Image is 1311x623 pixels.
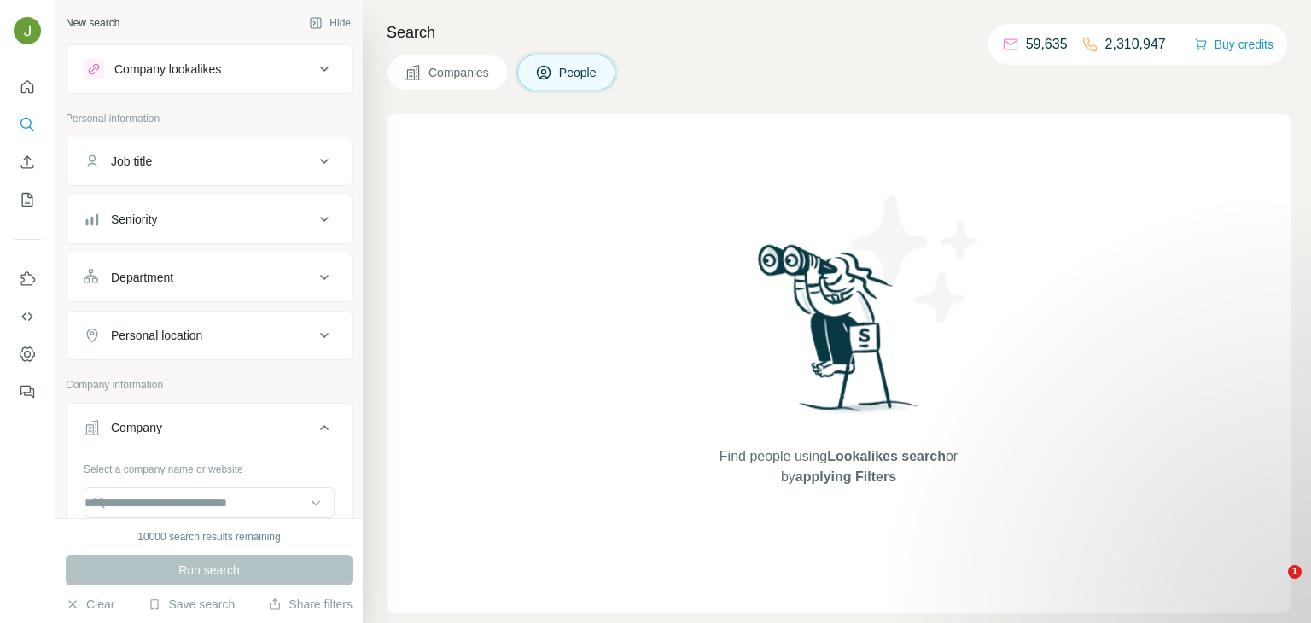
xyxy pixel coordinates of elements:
span: Lookalikes search [827,449,946,463]
div: Job title [111,153,152,170]
button: Search [14,109,41,140]
button: My lists [14,184,41,215]
button: Personal location [67,315,352,356]
button: Dashboard [14,339,41,370]
button: Use Surfe on LinkedIn [14,264,41,294]
div: 10000 search results remaining [137,529,280,544]
span: 1 [1288,565,1302,579]
button: Save search [148,596,235,613]
img: Surfe Illustration - Woman searching with binoculars [750,240,928,430]
button: Share filters [268,596,353,613]
h4: Search [387,20,1291,44]
img: Surfe Illustration - Stars [839,183,993,336]
p: 59,635 [1026,34,1068,55]
button: Hide [297,10,363,36]
button: Use Surfe API [14,301,41,332]
div: Seniority [111,211,157,228]
iframe: Intercom live chat [1253,565,1294,606]
div: Personal location [111,327,202,344]
div: Company lookalikes [114,61,221,78]
span: Companies [428,64,491,81]
p: 2,310,947 [1105,34,1166,55]
img: Avatar [14,17,41,44]
p: Personal information [66,111,353,126]
button: Seniority [67,199,352,240]
button: Enrich CSV [14,147,41,178]
div: New search [66,15,119,31]
button: Quick start [14,72,41,102]
span: applying Filters [795,469,896,484]
button: Company lookalikes [67,49,352,90]
button: Department [67,257,352,298]
div: Department [111,269,173,286]
button: Clear [66,596,114,613]
button: Buy credits [1194,32,1273,56]
div: Select a company name or website [84,455,335,477]
p: Company information [66,377,353,393]
button: Company [67,407,352,455]
button: Job title [67,141,352,182]
button: Feedback [14,376,41,407]
span: People [559,64,598,81]
span: Find people using or by [702,446,975,487]
div: Company [111,419,162,436]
